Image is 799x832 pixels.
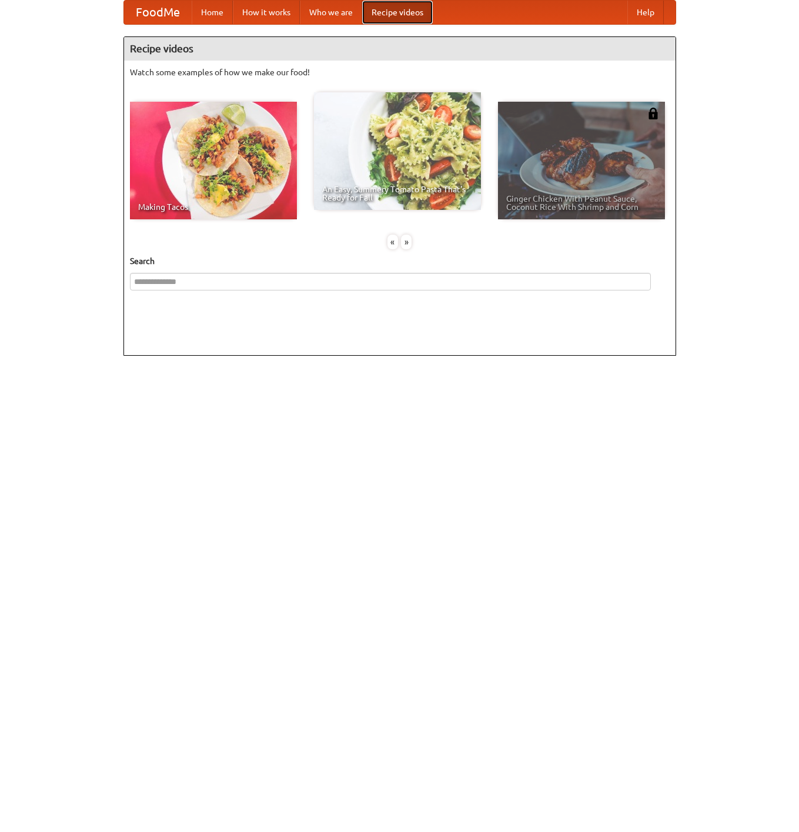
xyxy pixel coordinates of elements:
span: An Easy, Summery Tomato Pasta That's Ready for Fall [322,185,473,202]
span: Making Tacos [138,203,289,211]
img: 483408.png [647,108,659,119]
a: Who we are [300,1,362,24]
p: Watch some examples of how we make our food! [130,66,670,78]
a: FoodMe [124,1,192,24]
a: Home [192,1,233,24]
a: Help [627,1,664,24]
a: Making Tacos [130,102,297,219]
a: Recipe videos [362,1,433,24]
div: » [401,235,412,249]
div: « [387,235,398,249]
a: An Easy, Summery Tomato Pasta That's Ready for Fall [314,92,481,210]
h5: Search [130,255,670,267]
h4: Recipe videos [124,37,676,61]
a: How it works [233,1,300,24]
